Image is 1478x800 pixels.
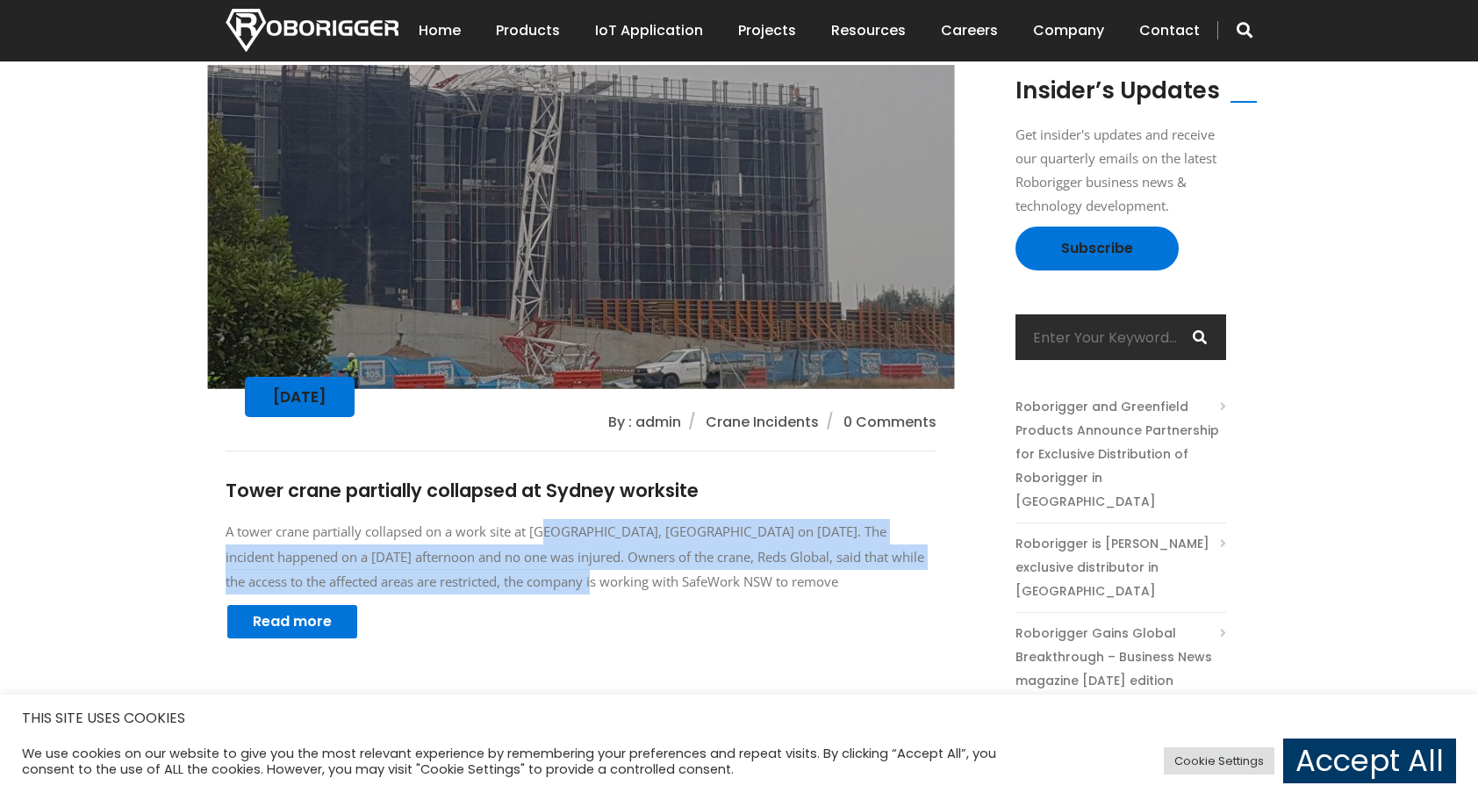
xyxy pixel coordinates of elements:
p: Get insider's updates and receive our quarterly emails on the latest Roborigger business news & t... [1015,123,1226,218]
li: 0 Comments [843,410,936,434]
a: Roborigger Gains Global Breakthrough – Business News magazine [DATE] edition [1015,622,1226,693]
a: Subscribe [1015,227,1179,270]
div: We use cookies on our website to give you the most relevant experience by remembering your prefer... [22,746,1026,777]
div: [DATE] [245,377,355,417]
a: Contact [1139,4,1200,58]
a: Accept All [1283,739,1456,783]
a: Read more [226,603,359,640]
a: Company [1033,4,1104,58]
a: Cookie Settings [1164,747,1274,775]
h5: THIS SITE USES COOKIES [22,707,1456,730]
li: Crane Incidents [706,410,829,434]
a: Products [496,4,560,58]
h2: Insider’s Updates [1015,77,1220,105]
a: Resources [831,4,906,58]
a: IoT Application [595,4,703,58]
li: By : admin [608,410,692,434]
a: Roborigger and Greenfield Products Announce Partnership for Exclusive Distribution of Roborigger ... [1015,395,1226,514]
a: Tower crane partially collapsed at Sydney worksite [226,478,699,503]
a: Roborigger is [PERSON_NAME] exclusive distributor in [GEOGRAPHIC_DATA] [1015,532,1226,603]
a: Home [419,4,461,58]
input: Enter Your Keyword... [1015,314,1226,360]
a: Projects [738,4,796,58]
img: Nortech [226,9,398,52]
a: Careers [941,4,998,58]
p: A tower crane partially collapsed on a work site at [GEOGRAPHIC_DATA], [GEOGRAPHIC_DATA] on [DATE... [226,519,936,595]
